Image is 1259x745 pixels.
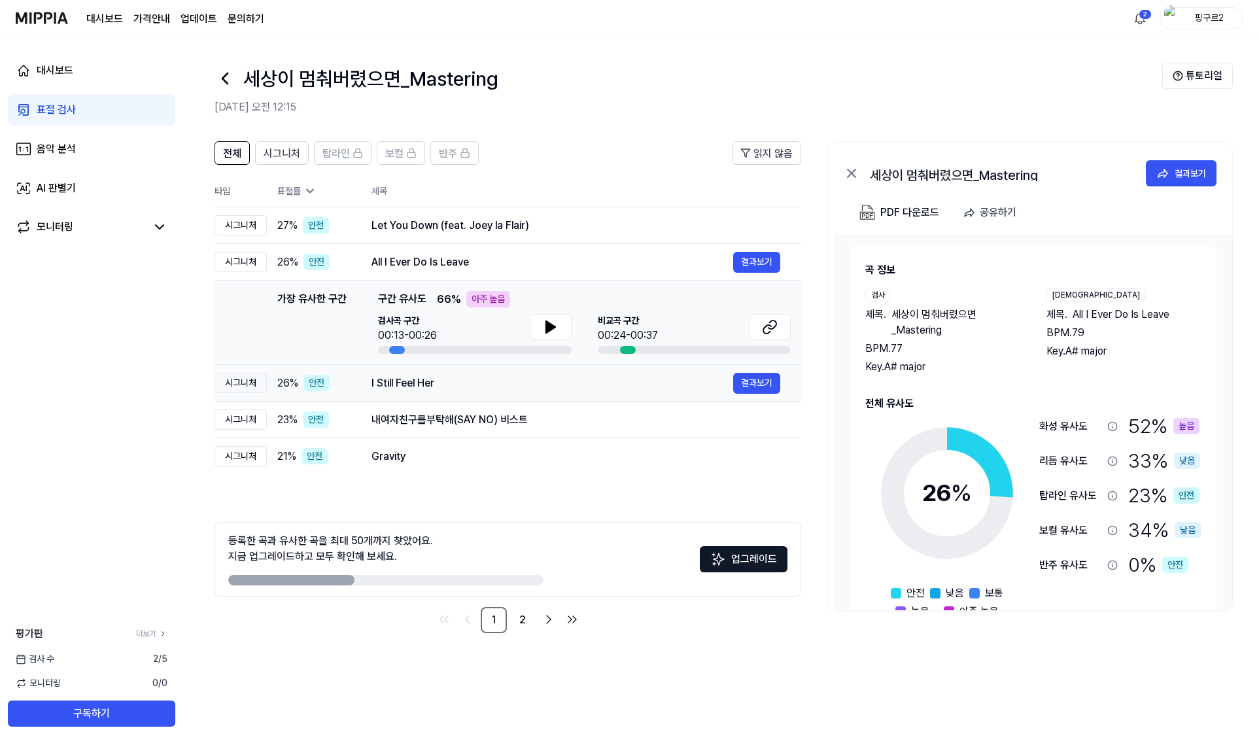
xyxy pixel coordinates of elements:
a: 곡 정보검사제목.세상이 멈춰버렸으면_MasteringBPM.77Key.A# major[DEMOGRAPHIC_DATA]제목.All I Ever Do Is LeaveBPM.79K... [834,234,1232,610]
div: 33 % [1128,446,1200,476]
span: 반주 [439,146,457,162]
div: Key. A# major [865,359,1020,375]
div: 안전 [1162,557,1188,573]
div: 음악 분석 [37,141,76,157]
span: 제목 . [1046,307,1067,322]
button: 전체 [215,141,250,165]
span: 탑라인 [322,146,350,162]
th: 타입 [215,175,267,207]
div: 안전 [303,411,329,428]
div: 아주 높음 [466,291,510,307]
span: 검사곡 구간 [378,314,437,328]
span: % [951,479,972,507]
div: [DEMOGRAPHIC_DATA] [1046,288,1146,302]
span: 비교곡 구간 [598,314,658,328]
div: 2 [1139,9,1152,20]
div: 결과보기 [1175,166,1206,181]
img: Sparkles [710,551,726,567]
span: 26 % [277,254,298,270]
button: 결과보기 [733,252,780,273]
div: 안전 [1173,487,1199,504]
div: 공유하기 [980,204,1016,221]
div: 보컬 유사도 [1039,523,1102,538]
div: 안전 [303,217,329,234]
div: 모니터링 [37,219,73,235]
a: AI 판별기 [8,173,175,204]
span: 66 % [437,292,461,307]
div: Let You Down (feat. Joey la Flair) [371,218,780,234]
div: 등록한 곡과 유사한 곡을 최대 50개까지 찾았어요. 지금 업그레이드하고 모두 확인해 보세요. [228,533,433,564]
img: PDF Download [859,205,875,220]
span: All I Ever Do Is Leave [1073,307,1169,322]
div: 시그니처 [215,446,267,466]
div: 시그니처 [215,373,267,393]
a: 표절 검사 [8,94,175,126]
span: 아주 높음 [959,604,999,619]
div: 표절률 [277,184,351,198]
button: 튜토리얼 [1162,63,1233,89]
th: 제목 [371,175,801,207]
div: 높음 [1173,418,1199,434]
button: profile핑구르2 [1160,7,1243,29]
div: 핑구르2 [1184,10,1235,25]
span: 세상이 멈춰버렸으면_Mastering [891,307,1020,338]
span: 2 / 5 [153,652,167,666]
div: 내여자친구를부탁해(SAY NO) 비스트 [371,412,780,428]
img: 알림 [1132,10,1148,26]
span: 읽지 않음 [753,146,793,162]
button: PDF 다운로드 [857,199,942,226]
button: 결과보기 [733,373,780,394]
div: I Still Feel Her [371,375,733,391]
img: Help [1173,71,1183,81]
div: 낮음 [1175,522,1201,538]
span: 0 / 0 [152,676,167,690]
div: 0 % [1128,550,1188,580]
div: 23 % [1128,481,1199,510]
a: Go to last page [562,609,583,630]
a: Go to next page [538,609,559,630]
a: 음악 분석 [8,133,175,165]
div: 시그니처 [215,409,267,430]
span: 26 % [277,375,298,391]
div: 00:13-00:26 [378,328,437,343]
a: 대시보드 [86,11,123,27]
nav: pagination [215,607,801,633]
a: 가격안내 [133,11,170,27]
h2: [DATE] 오전 12:15 [215,99,1162,115]
button: 탑라인 [314,141,371,165]
div: All I Ever Do Is Leave [371,254,733,270]
button: 구독하기 [8,701,175,727]
button: 결과보기 [1146,160,1216,186]
a: 더보기 [136,628,167,640]
span: 높음 [911,604,929,619]
button: 읽지 않음 [732,141,801,165]
div: 표절 검사 [37,102,76,118]
div: BPM. 79 [1046,325,1201,341]
h2: 전체 유사도 [865,396,1201,411]
a: 모니터링 [16,219,147,235]
span: 모니터링 [16,676,61,690]
div: 안전 [303,375,330,391]
span: 21 % [277,449,296,464]
button: 공유하기 [957,199,1027,226]
img: profile [1164,5,1180,31]
div: 탑라인 유사도 [1039,488,1102,504]
a: 대시보드 [8,55,175,86]
span: 안전 [906,585,925,601]
a: 업데이트 [181,11,217,27]
div: 검사 [865,288,891,302]
div: 34 % [1128,515,1201,545]
span: 낮음 [946,585,964,601]
div: 대시보드 [37,63,73,78]
a: Go to previous page [457,609,478,630]
a: 1 [481,607,507,633]
div: 화성 유사도 [1039,419,1102,434]
button: 시그니처 [255,141,309,165]
span: 검사 수 [16,652,54,666]
div: Gravity [371,449,780,464]
button: 보컬 [377,141,425,165]
div: 가장 유사한 구간 [277,291,347,354]
div: 26 [922,476,972,511]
